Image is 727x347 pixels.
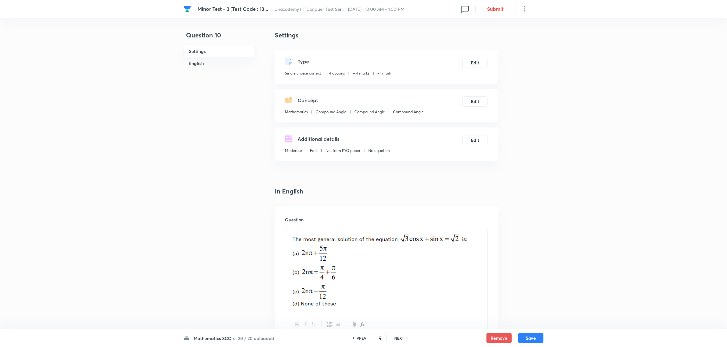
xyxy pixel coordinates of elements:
[462,135,488,145] button: Edit
[393,109,424,115] p: Compound Angle
[329,70,345,76] p: 4 options
[298,58,309,65] h5: Type
[285,70,321,76] p: Single choice correct
[518,333,544,343] button: Save
[285,58,293,65] img: questionType.svg
[238,335,274,342] h6: 20 / 20 uploaded
[394,335,404,341] h6: NEXT
[194,335,237,342] h6: Mathematics SCQ's ·
[462,96,488,107] button: Edit
[316,109,346,115] p: Compound Angle
[285,148,302,154] p: Moderate
[298,96,318,104] h5: Concept
[285,96,293,104] img: questionConcept.svg
[183,57,254,69] h6: English
[377,70,391,76] p: - 1 mark
[368,148,390,154] p: No equation
[357,335,366,341] h6: PREV
[310,148,318,154] p: Fact
[353,70,370,76] p: + 4 marks
[462,58,488,68] button: Edit
[285,109,308,115] p: Mathematics
[298,135,339,143] h5: Additional details
[183,5,191,13] img: Company Logo
[290,232,469,307] img: 30-08-25-04:33:18-AM
[354,109,385,115] p: Compound Angle
[285,216,488,223] h6: Question
[486,333,512,343] button: Remove
[275,30,498,40] h4: Settings
[275,187,498,196] h4: In English
[275,6,405,12] span: Unacademy IIT Conquer Test Ser... | [DATE] · 10:00 AM - 1:00 PM
[475,4,516,14] button: Submit
[183,30,254,45] h4: Question 10
[325,148,360,154] p: Not from PYQ paper
[183,45,254,57] h6: Settings
[183,5,192,13] a: Company Logo
[285,135,293,143] img: questionDetails.svg
[197,5,268,12] span: Minor Test - 3 (Test Code : 13...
